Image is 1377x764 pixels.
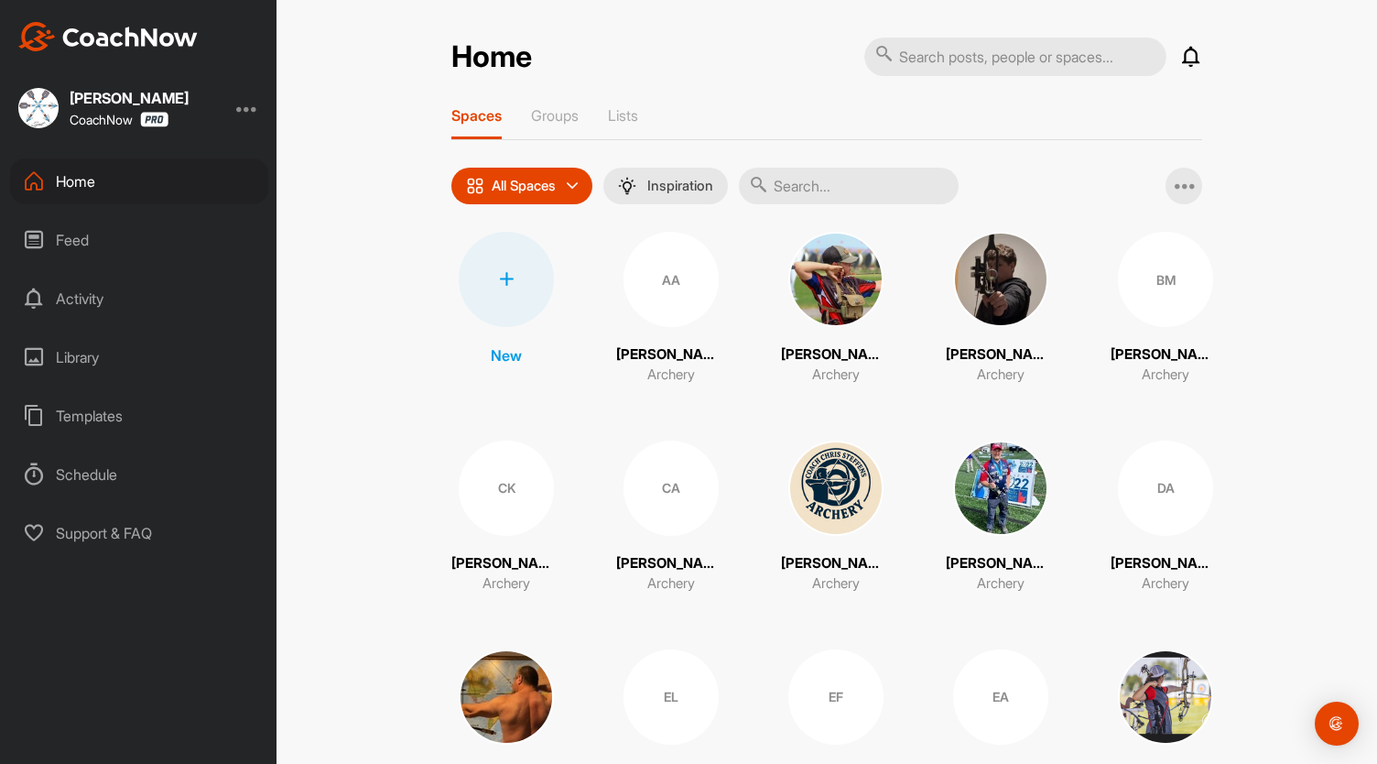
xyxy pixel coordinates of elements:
img: menuIcon [618,177,636,195]
a: [PERSON_NAME]Archery [781,441,891,595]
div: EL [623,649,719,745]
div: Home [10,158,268,204]
p: Archery [1142,573,1189,595]
h2: Home [451,39,532,75]
img: square_cb8e952c7d09cae65ea2f0aca55b285f.jpg [1118,649,1213,745]
img: square_b2c2e687c0c8f3010c957d975222ee7e.jpg [459,649,554,745]
a: CA[PERSON_NAME]Archery [616,441,726,595]
a: [PERSON_NAME]Archery [781,232,891,386]
img: square_17398eeeb2e8391203294e5ce83f0f15.jpg [953,441,1048,536]
p: [PERSON_NAME] [781,553,891,574]
a: [PERSON_NAME]Archery [946,441,1056,595]
div: Schedule [10,452,268,497]
p: Archery [812,573,860,595]
p: [PERSON_NAME] [1111,553,1220,574]
img: CoachNow Pro [140,112,168,127]
div: CK [459,441,554,536]
p: [PERSON_NAME] [946,344,1056,366]
p: [PERSON_NAME] [616,344,726,366]
input: Search posts, people or spaces... [864,38,1166,76]
div: AA [623,232,719,327]
p: Archery [647,365,695,386]
div: CoachNow [70,112,168,127]
p: New [491,344,522,366]
a: CK[PERSON_NAME]Archery [451,441,561,595]
img: square_f8fb05f392231cb637f7275939207f84.jpg [18,88,59,128]
img: CoachNow [18,22,198,51]
p: Archery [1142,365,1189,386]
p: All Spaces [492,179,556,193]
p: Archery [482,573,530,595]
a: [PERSON_NAME]Archery [946,232,1056,386]
div: [PERSON_NAME] [70,91,189,105]
a: DA[PERSON_NAME]Archery [1111,441,1220,595]
input: Search... [739,168,959,204]
div: EF [788,649,884,745]
div: CA [623,441,719,536]
div: BM [1118,232,1213,327]
p: Inspiration [647,179,713,193]
p: Archery [812,365,860,386]
p: [PERSON_NAME] [946,553,1056,574]
div: Activity [10,276,268,322]
p: Archery [977,365,1025,386]
img: icon [466,177,484,195]
img: square_0ceba95f301fde0c695d1e8272b3f612.jpg [953,232,1048,327]
div: Feed [10,217,268,263]
div: DA [1118,441,1213,536]
p: [PERSON_NAME] [616,553,726,574]
p: [PERSON_NAME] [781,344,891,366]
a: BM[PERSON_NAME]Archery [1111,232,1220,386]
p: [PERSON_NAME] [451,553,561,574]
p: Groups [531,106,579,125]
div: Open Intercom Messenger [1315,702,1359,746]
p: [PERSON_NAME] [1111,344,1220,366]
p: Archery [647,573,695,595]
p: Archery [977,573,1025,595]
div: Support & FAQ [10,510,268,556]
p: Lists [608,106,638,125]
div: Library [10,334,268,380]
div: Templates [10,393,268,439]
img: square_04bcb1984261e984cea165b91034bc34.jpg [788,441,884,536]
div: EA [953,649,1048,745]
a: AA[PERSON_NAME]Archery [616,232,726,386]
img: square_e35a44b59a2643cb5fe3f7531bda743c.jpg [788,232,884,327]
p: Spaces [451,106,502,125]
